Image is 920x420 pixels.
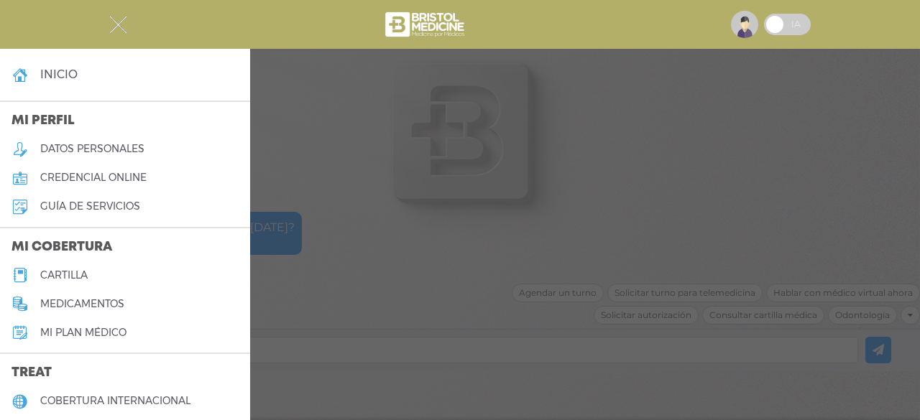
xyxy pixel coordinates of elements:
[40,395,190,407] h5: cobertura internacional
[40,327,126,339] h5: Mi plan médico
[40,269,88,281] h5: cartilla
[731,11,758,38] img: profile-placeholder.svg
[40,172,147,184] h5: credencial online
[40,298,124,310] h5: medicamentos
[40,67,78,81] h4: inicio
[40,143,144,155] h5: datos personales
[109,16,127,34] img: Cober_menu-close-white.svg
[40,200,140,213] h5: guía de servicios
[383,7,469,42] img: bristol-medicine-blanco.png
